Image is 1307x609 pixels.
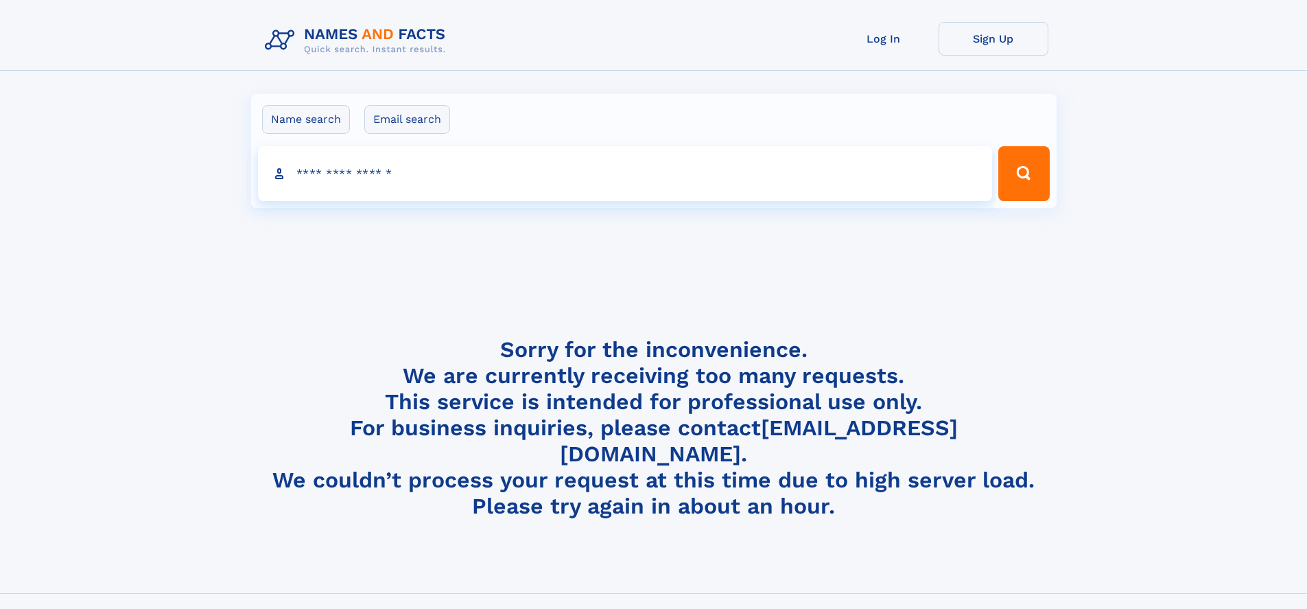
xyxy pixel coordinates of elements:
[560,415,958,467] a: [EMAIL_ADDRESS][DOMAIN_NAME]
[364,105,450,134] label: Email search
[939,22,1048,56] a: Sign Up
[262,105,350,134] label: Name search
[998,146,1049,201] button: Search Button
[258,146,993,201] input: search input
[259,336,1048,520] h4: Sorry for the inconvenience. We are currently receiving too many requests. This service is intend...
[259,22,457,59] img: Logo Names and Facts
[829,22,939,56] a: Log In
